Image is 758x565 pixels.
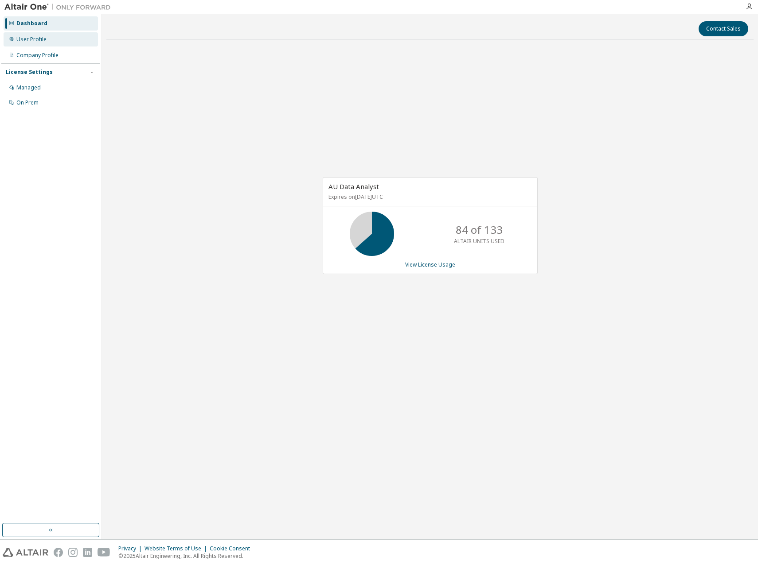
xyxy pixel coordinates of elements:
button: Contact Sales [699,21,748,36]
img: youtube.svg [98,548,110,557]
img: instagram.svg [68,548,78,557]
img: Altair One [4,3,115,12]
span: AU Data Analyst [328,182,379,191]
div: License Settings [6,69,53,76]
div: User Profile [16,36,47,43]
a: View License Usage [405,261,455,268]
div: Privacy [118,545,145,552]
div: Website Terms of Use [145,545,210,552]
img: facebook.svg [54,548,63,557]
div: Managed [16,84,41,91]
div: On Prem [16,99,39,106]
div: Cookie Consent [210,545,255,552]
p: ALTAIR UNITS USED [454,237,504,245]
p: Expires on [DATE] UTC [328,193,530,201]
img: linkedin.svg [83,548,92,557]
img: altair_logo.svg [3,548,48,557]
p: 84 of 133 [456,222,503,237]
div: Dashboard [16,20,47,27]
p: © 2025 Altair Engineering, Inc. All Rights Reserved. [118,552,255,560]
div: Company Profile [16,52,59,59]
